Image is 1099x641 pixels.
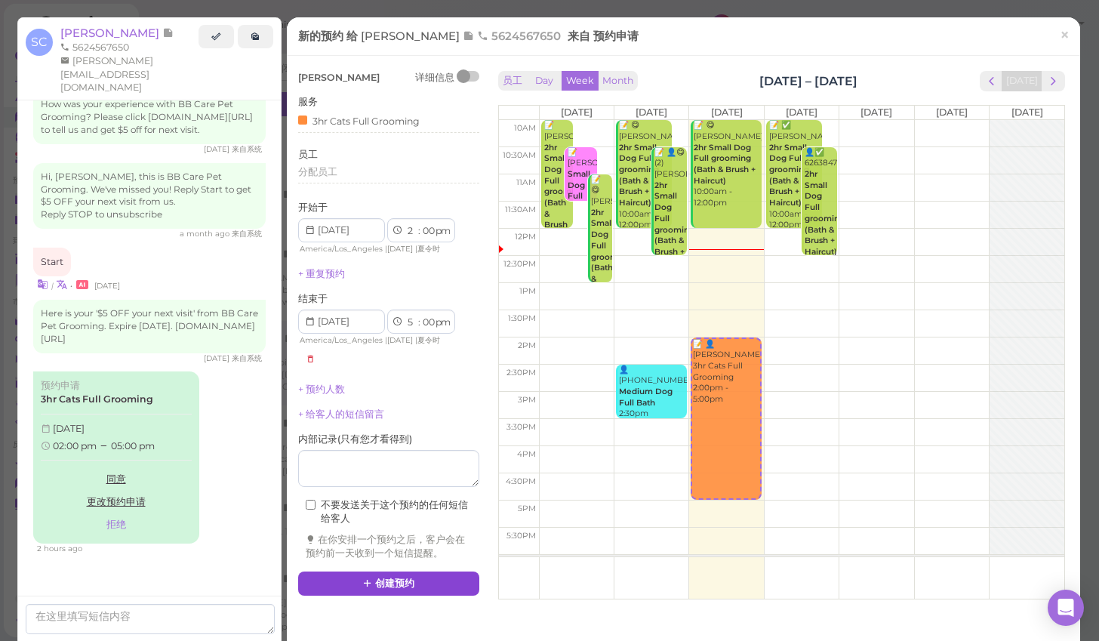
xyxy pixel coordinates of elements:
[41,393,153,406] label: 3hr Cats Full Grooming
[506,368,536,378] span: 2:30pm
[361,29,463,43] span: [PERSON_NAME]
[1011,106,1043,118] span: [DATE]
[204,353,232,363] span: 07/27/2025 11:00am
[60,26,174,40] a: [PERSON_NAME]
[298,384,345,395] a: + 预约人数
[860,106,892,118] span: [DATE]
[526,71,562,91] button: Day
[306,500,316,510] input: 不要发送关于这个预约的任何短信给客人
[518,395,536,405] span: 3pm
[300,244,383,254] span: America/Los_Angeles
[544,143,584,252] b: 2hr Small Dog Full grooming (Bath & Brush + Haircut)
[41,491,192,513] a: 更改预约申请
[463,29,477,43] span: 记录
[417,244,440,254] span: 夏令时
[306,533,472,560] div: 在你安排一个预约之后，客户会在预约前一天收到一个短信提醒。
[41,379,192,393] div: 预约申请
[618,120,672,231] div: 📝 😋 [PERSON_NAME] 10:00am - 12:00pm
[298,72,380,83] span: [PERSON_NAME]
[980,71,1003,91] button: prev
[298,433,412,446] label: 内部记录 ( 只有您才看得到 )
[562,71,599,91] button: Week
[711,106,743,118] span: [DATE]
[204,144,232,154] span: 05/09/2025 04:50pm
[692,339,760,405] div: 📝 👤[PERSON_NAME] 3hr Cats Full Grooming 2:00pm - 5:00pm
[298,148,318,162] label: 员工
[516,177,536,187] span: 11am
[568,169,601,245] b: Small Dog Full Bath (under 15 pounds)
[417,335,440,345] span: 夏令时
[37,544,82,553] span: 08/13/2025 09:56am
[387,335,413,345] span: [DATE]
[693,120,762,209] div: 📝 😋 [PERSON_NAME] 10:00am - 12:00pm
[298,201,328,214] label: 开始于
[503,259,536,269] span: 12:30pm
[33,300,266,353] div: Here is your '$5 OFF your next visit' from BB Care Pet Grooming. Expire [DATE]. [DOMAIN_NAME][URL]
[298,95,318,109] label: 服务
[769,143,809,208] b: 2hr Small Dog Full grooming (Bath & Brush + Haircut)
[515,232,536,242] span: 12pm
[768,120,822,231] div: 📝 ✅ [PERSON_NAME] 10:00am - 12:00pm
[636,106,667,118] span: [DATE]
[618,365,687,420] div: 👤[PHONE_NUMBER] 2:30pm
[57,54,199,95] li: [PERSON_NAME][EMAIL_ADDRESS][DOMAIN_NAME]
[26,29,53,56] span: SC
[298,408,384,420] a: + 给客人的短信留言
[654,180,723,301] b: 2hr Small Dog Full grooming (Bath & Brush + Haircut)|Medium Dog Full Bath
[503,150,536,160] span: 10:30am
[41,468,192,491] a: 同意
[786,106,817,118] span: [DATE]
[567,147,597,258] div: 📝 [PERSON_NAME] 10:30am
[232,353,262,363] span: 来自系统
[936,106,968,118] span: [DATE]
[298,268,345,279] a: + 重复预约
[53,440,99,451] span: 02:00 pm
[619,387,673,408] b: Medium Dog Full Bath
[306,498,472,525] label: 不要发送关于这个预约的任何短信给客人
[654,147,687,336] div: 📝 👤😋 (2) [PERSON_NAME] 10:30am - 12:30pm
[591,208,631,317] b: 2hr Small Dog Full grooming (Bath & Brush + Haircut)
[804,147,837,291] div: 👤✅ 6263847175 10:30am - 12:30pm
[514,123,536,133] span: 10am
[498,71,527,91] button: 员工
[506,531,536,541] span: 5:30pm
[518,504,536,513] span: 5pm
[33,248,71,276] div: Start
[561,106,593,118] span: [DATE]
[415,71,454,85] div: 详细信息
[805,169,845,257] b: 2hr Small Dog Full grooming (Bath & Brush + Haircut)
[1002,71,1042,91] button: [DATE]
[506,422,536,432] span: 3:30pm
[694,143,756,186] b: 2hr Small Dog Full grooming (Bath & Brush + Haircut)
[94,281,120,291] span: 07/27/2025 11:00am
[180,229,232,239] span: 07/16/2025 03:24pm
[298,112,420,128] div: 3hr Cats Full Grooming
[518,341,536,350] span: 2pm
[508,313,536,323] span: 1:30pm
[543,120,574,286] div: 📝 [PERSON_NAME] 10:00am - 12:00pm
[298,334,466,347] div: | |
[519,286,536,296] span: 1pm
[41,422,192,436] div: [DATE]
[298,166,337,177] span: 分配员工
[111,440,155,451] span: 05:00 pm
[33,276,266,292] div: •
[517,449,536,459] span: 4pm
[619,143,659,208] b: 2hr Small Dog Full grooming (Bath & Brush + Haircut)
[300,335,383,345] span: America/Los_Angeles
[505,205,536,214] span: 11:30am
[232,144,262,154] span: 来自系统
[232,229,262,239] span: 来自系统
[41,513,192,536] button: 拒绝
[60,26,162,40] span: [PERSON_NAME]
[162,26,174,40] span: 记录
[33,163,266,230] div: Hi, [PERSON_NAME], this is BB Care Pet Grooming. We've missed you! Reply Start to get $5 OFF your...
[298,572,479,596] button: 创建预约
[598,71,638,91] button: Month
[506,476,536,486] span: 4:30pm
[57,41,133,54] li: 5624567650
[298,292,328,306] label: 结束于
[1042,71,1065,91] button: next
[387,244,413,254] span: [DATE]
[477,29,564,43] span: 5624567650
